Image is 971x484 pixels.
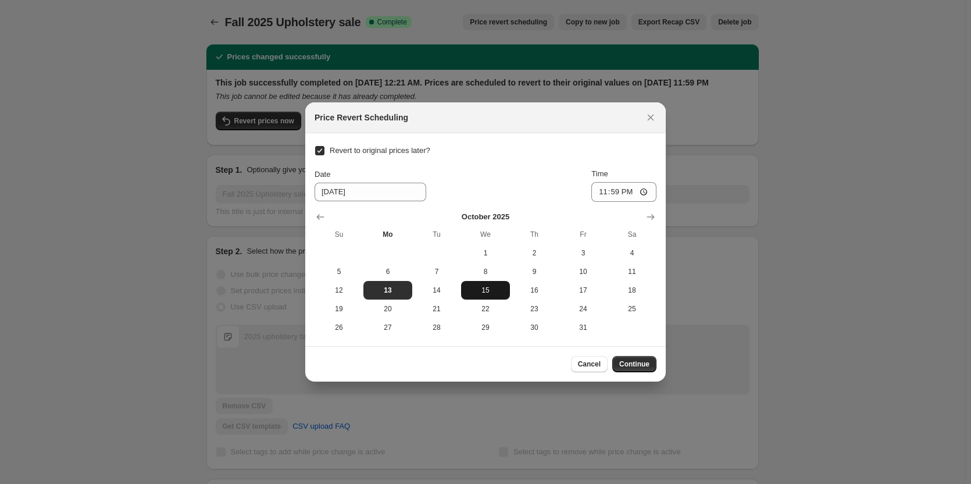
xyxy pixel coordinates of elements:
[559,300,608,318] button: Friday October 24 2025
[515,323,554,332] span: 30
[412,318,461,337] button: Tuesday October 28 2025
[466,323,505,332] span: 29
[412,281,461,300] button: Tuesday October 14 2025
[608,281,656,300] button: Saturday October 18 2025
[510,318,559,337] button: Thursday October 30 2025
[608,262,656,281] button: Saturday October 11 2025
[608,300,656,318] button: Saturday October 25 2025
[510,244,559,262] button: Thursday October 2 2025
[461,225,510,244] th: Wednesday
[515,286,554,295] span: 16
[619,360,649,369] span: Continue
[642,109,659,126] button: Close
[559,225,608,244] th: Friday
[412,300,461,318] button: Tuesday October 21 2025
[563,304,603,314] span: 24
[315,112,408,123] h2: Price Revert Scheduling
[363,281,412,300] button: Today Monday October 13 2025
[510,300,559,318] button: Thursday October 23 2025
[363,225,412,244] th: Monday
[563,286,603,295] span: 17
[417,286,456,295] span: 14
[368,267,408,276] span: 6
[315,300,363,318] button: Sunday October 19 2025
[515,267,554,276] span: 9
[466,286,505,295] span: 15
[563,248,603,258] span: 3
[612,356,656,372] button: Continue
[312,209,329,225] button: Show previous month, September 2025
[510,281,559,300] button: Thursday October 16 2025
[461,281,510,300] button: Wednesday October 15 2025
[368,323,408,332] span: 27
[412,262,461,281] button: Tuesday October 7 2025
[466,304,505,314] span: 22
[466,267,505,276] span: 8
[466,248,505,258] span: 1
[559,318,608,337] button: Friday October 31 2025
[412,225,461,244] th: Tuesday
[563,267,603,276] span: 10
[315,318,363,337] button: Sunday October 26 2025
[319,323,359,332] span: 26
[612,286,652,295] span: 18
[559,262,608,281] button: Friday October 10 2025
[612,267,652,276] span: 11
[315,225,363,244] th: Sunday
[559,281,608,300] button: Friday October 17 2025
[417,230,456,239] span: Tu
[563,323,603,332] span: 31
[315,183,426,201] input: 10/13/2025
[368,230,408,239] span: Mo
[368,304,408,314] span: 20
[515,230,554,239] span: Th
[612,304,652,314] span: 25
[612,230,652,239] span: Sa
[510,262,559,281] button: Thursday October 9 2025
[608,244,656,262] button: Saturday October 4 2025
[466,230,505,239] span: We
[363,262,412,281] button: Monday October 6 2025
[515,248,554,258] span: 2
[319,286,359,295] span: 12
[319,267,359,276] span: 5
[461,262,510,281] button: Wednesday October 8 2025
[608,225,656,244] th: Saturday
[461,244,510,262] button: Wednesday October 1 2025
[591,169,608,178] span: Time
[417,304,456,314] span: 21
[315,262,363,281] button: Sunday October 5 2025
[591,182,656,202] input: 12:00
[319,230,359,239] span: Su
[368,286,408,295] span: 13
[563,230,603,239] span: Fr
[417,323,456,332] span: 28
[363,300,412,318] button: Monday October 20 2025
[510,225,559,244] th: Thursday
[315,281,363,300] button: Sunday October 12 2025
[330,146,430,155] span: Revert to original prices later?
[363,318,412,337] button: Monday October 27 2025
[515,304,554,314] span: 23
[461,300,510,318] button: Wednesday October 22 2025
[319,304,359,314] span: 19
[571,356,608,372] button: Cancel
[642,209,659,225] button: Show next month, November 2025
[461,318,510,337] button: Wednesday October 29 2025
[315,170,330,179] span: Date
[417,267,456,276] span: 7
[559,244,608,262] button: Friday October 3 2025
[612,248,652,258] span: 4
[578,360,601,369] span: Cancel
